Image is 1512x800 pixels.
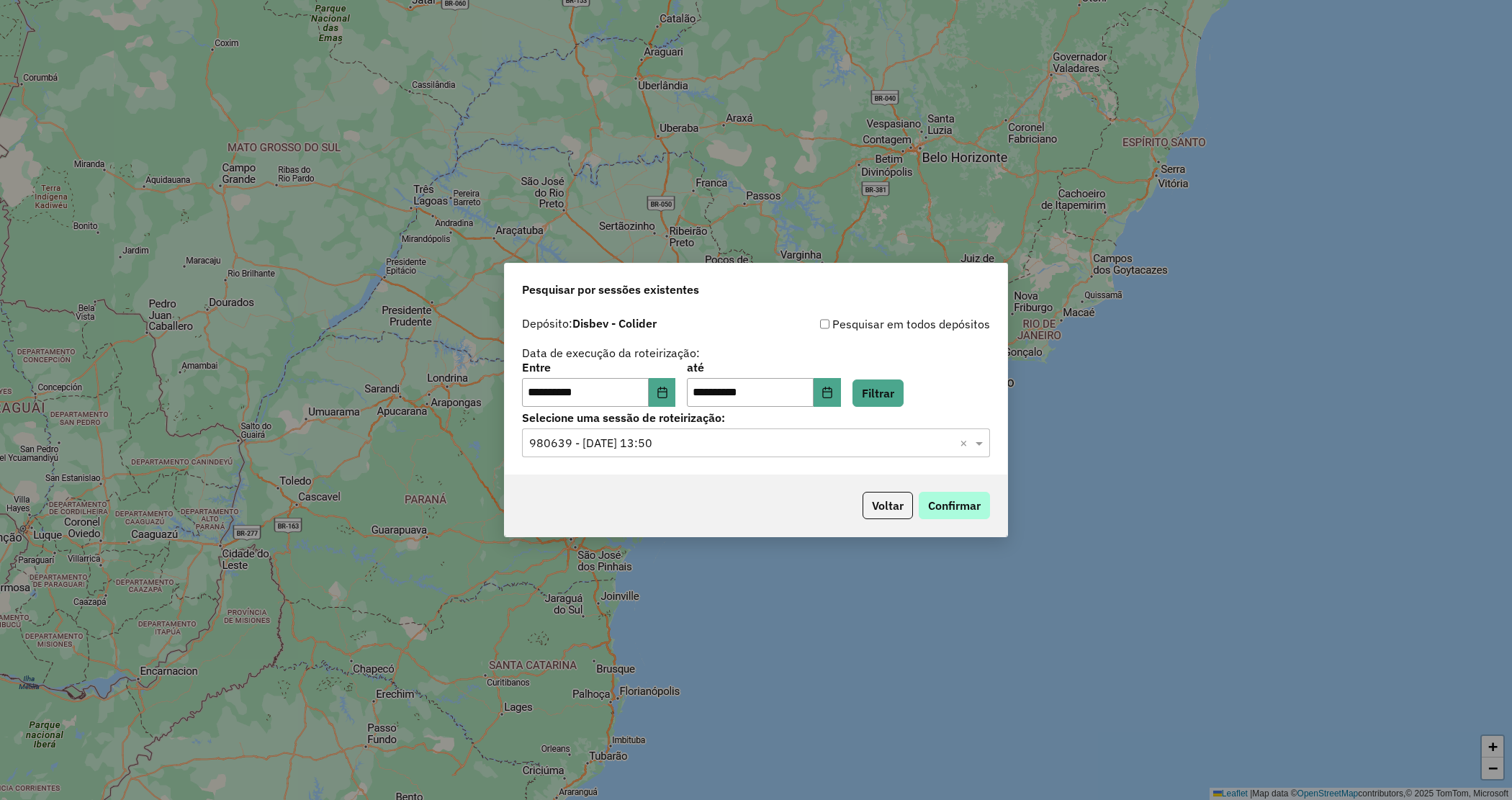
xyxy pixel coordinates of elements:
[960,434,972,451] span: Clear all
[852,379,904,407] button: Filtrar
[814,378,841,407] button: Choose Date
[919,492,990,519] button: Confirmar
[687,359,840,376] label: até
[756,315,990,333] div: Pesquisar em todos depósitos
[649,378,676,407] button: Choose Date
[522,281,699,298] span: Pesquisar por sessões existentes
[572,316,657,331] strong: Disbev - Colider
[522,409,990,426] label: Selecione uma sessão de roteirização:
[522,344,700,361] label: Data de execução da roteirização:
[522,359,675,376] label: Entre
[863,492,913,519] button: Voltar
[522,315,657,332] label: Depósito:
